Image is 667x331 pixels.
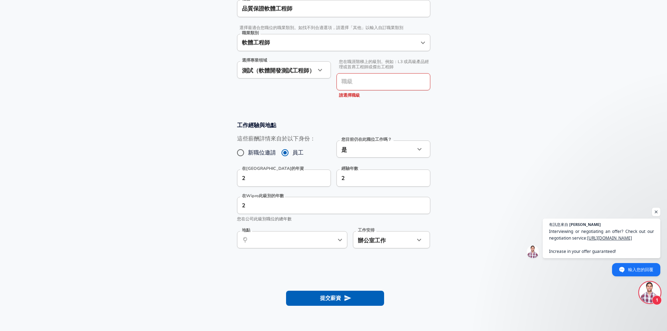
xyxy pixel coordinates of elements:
button: Open [418,38,428,48]
label: 工作安排 [358,228,375,232]
span: [PERSON_NAME] [569,222,601,226]
div: 測試（軟體開發測試工程師） [237,61,315,78]
input: 0 [237,170,315,187]
label: 這些薪酬詳情來自於以下身份： [237,135,315,143]
div: 打開聊天 [639,282,660,303]
label: 地點 [242,228,250,232]
label: 在Wipro此級別的年數 [242,194,284,198]
label: 選擇專業領域 [242,58,267,62]
div: 辦公室工作 [353,231,404,248]
label: 在[GEOGRAPHIC_DATA]的年資 [242,166,304,171]
span: 新職位邀請 [248,149,276,157]
input: 7 [336,170,415,187]
h3: 工作經驗與地點 [237,121,430,129]
button: Open [335,235,345,245]
input: 1 [237,197,415,214]
button: 提交薪資 [286,291,384,305]
span: 您在公司此級別職位的總年數 [237,216,292,222]
span: 1 [652,295,662,305]
label: 經驗年數 [341,166,358,171]
span: Interviewing or negotiating an offer? Check out our negotiation service: Increase in your offer g... [549,228,654,255]
input: 軟體工程師 [240,3,427,14]
span: 選擇最適合您職位的職業類別。如找不到合適選項，請選擇「其他」以輸入自訂職業類別 [237,25,430,30]
span: 員工 [292,149,304,157]
label: 職業類別 [242,31,259,35]
span: 有訊息來自 [549,222,568,226]
input: L3 [340,76,427,87]
div: 是 [336,140,415,158]
span: 請選擇職級 [339,92,360,98]
span: 您在職涯階梯上的級別。例如：L3 或高級產品經理或首席工程師或傑出工程師 [336,59,430,70]
span: 輸入您的回覆 [628,263,653,276]
label: 您目前仍在此職位工作嗎？ [341,137,392,142]
input: 軟體工程師 [240,37,417,48]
